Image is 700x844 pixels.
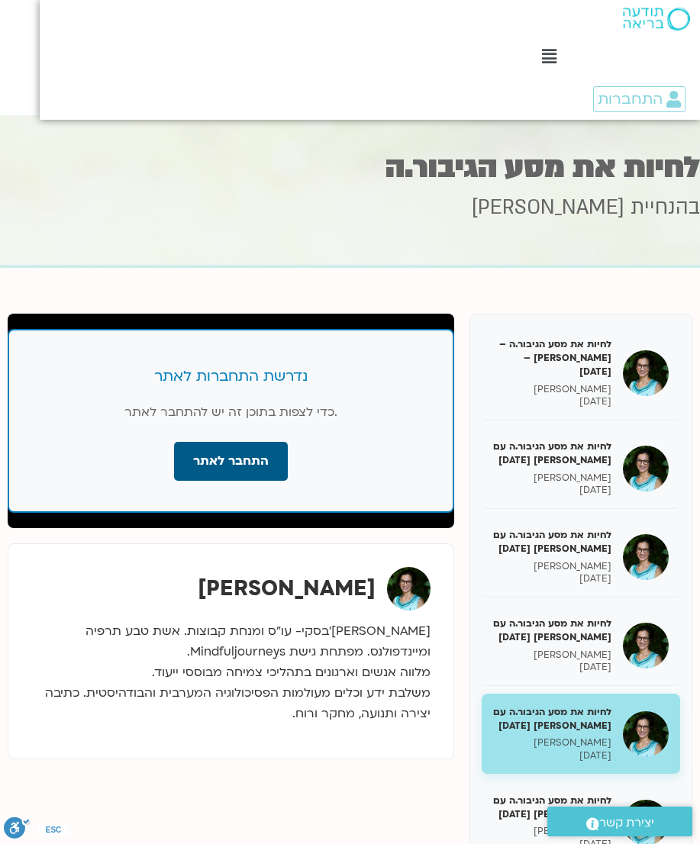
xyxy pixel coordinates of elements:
p: [DATE] [493,395,611,408]
p: [DATE] [493,749,611,762]
a: התחבר לאתר [174,442,288,481]
span: יצירת קשר [599,813,654,833]
strong: [PERSON_NAME] [198,574,376,603]
p: [DATE] [493,661,611,674]
img: לחיות את מסע הגיבור.ה עם תמר לינצבסקי 11/02/25 [623,534,669,580]
p: [PERSON_NAME] [493,825,611,838]
a: התחברות [593,86,685,112]
p: [PERSON_NAME] [493,649,611,662]
p: [PERSON_NAME]'בסקי- עו"ס ומנחת קבוצות. אשת טבע תרפיה ומיינדפולנס. מפתחת גישת Mindfuljourneys. מלו... [31,621,431,724]
p: [PERSON_NAME] [493,383,611,396]
img: תמר לינצבסקי [387,567,431,610]
img: לחיות את מסע הגיבור.ה עם תמר לינצבסקי 04/02/25 [623,446,669,491]
p: [DATE] [493,484,611,497]
a: יצירת קשר [547,807,692,836]
h5: לחיות את מסע הגיבור.ה עם [PERSON_NAME] [DATE] [493,440,611,467]
p: [PERSON_NAME] [493,736,611,749]
h5: לחיות את מסע הגיבור.ה – [PERSON_NAME] – [DATE] [493,337,611,379]
img: לחיות את מסע הגיבור.ה עם תמר לינצבסקי 18/02/25 [623,623,669,668]
p: [DATE] [493,572,611,585]
p: [PERSON_NAME] [493,472,611,485]
img: לחיות את מסע הגיבור.ה עם תמר לינצבסקי 25/02/25 [623,711,669,757]
img: תודעה בריאה [623,8,690,31]
h3: נדרשת התחברות לאתר [40,367,422,387]
span: התחברות [598,91,663,108]
h5: לחיות את מסע הגיבור.ה עם [PERSON_NAME] [DATE] [493,528,611,556]
p: [PERSON_NAME] [493,560,611,573]
h5: לחיות את מסע הגיבור.ה עם [PERSON_NAME] [DATE] [493,617,611,644]
h5: לחיות את מסע הגיבור.ה עם [PERSON_NAME] [DATE] [493,794,611,821]
h5: לחיות את מסע הגיבור.ה עם [PERSON_NAME] [DATE] [493,705,611,733]
span: בהנחיית [631,194,700,221]
img: לחיות את מסע הגיבור.ה – תמר לינצבסקי – 30/1/25 [623,350,669,396]
p: כדי לצפות בתוכן זה יש להתחבר לאתר. [40,402,422,423]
